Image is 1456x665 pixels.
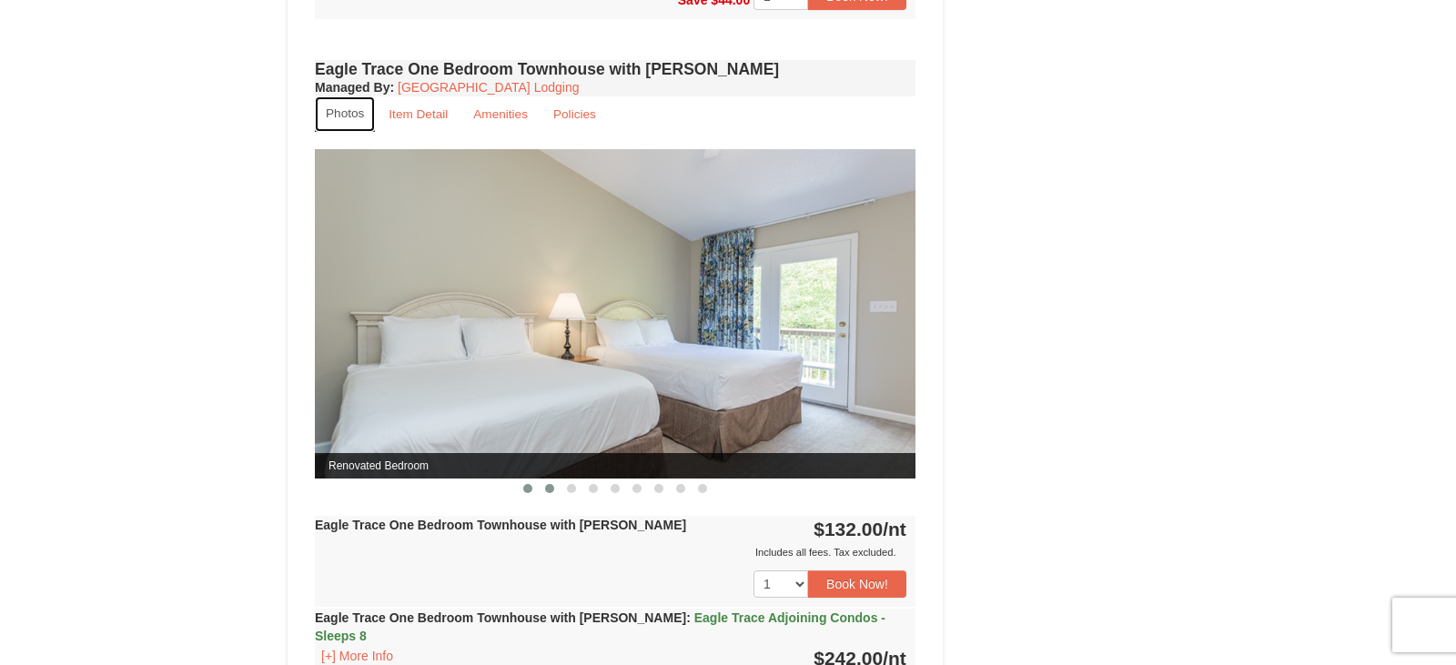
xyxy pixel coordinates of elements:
[473,107,528,121] small: Amenities
[686,610,691,625] span: :
[398,80,579,95] a: [GEOGRAPHIC_DATA] Lodging
[326,106,364,120] small: Photos
[315,610,885,643] span: Eagle Trace Adjoining Condos - Sleeps 8
[315,96,375,132] a: Photos
[315,518,686,532] strong: Eagle Trace One Bedroom Townhouse with [PERSON_NAME]
[315,610,885,643] strong: Eagle Trace One Bedroom Townhouse with [PERSON_NAME]
[377,96,460,132] a: Item Detail
[389,107,448,121] small: Item Detail
[315,80,389,95] span: Managed By
[814,519,906,539] strong: $132.00
[315,543,906,561] div: Includes all fees. Tax excluded.
[541,96,608,132] a: Policies
[315,149,915,478] img: Renovated Bedroom
[461,96,540,132] a: Amenities
[315,60,915,78] h4: Eagle Trace One Bedroom Townhouse with [PERSON_NAME]
[553,107,596,121] small: Policies
[883,519,906,539] span: /nt
[315,453,915,479] span: Renovated Bedroom
[315,80,394,95] strong: :
[808,570,906,598] button: Book Now!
